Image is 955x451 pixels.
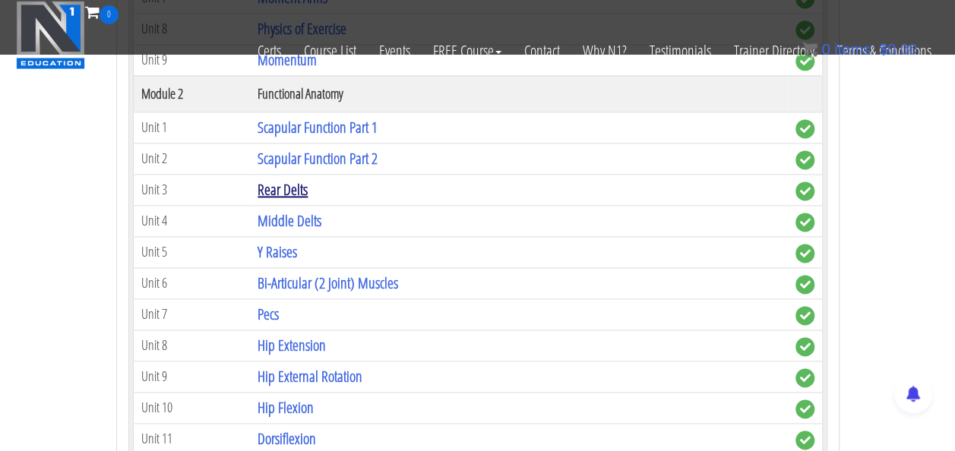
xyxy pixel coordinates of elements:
[795,430,814,449] span: complete
[246,24,293,77] a: Certs
[133,298,250,330] td: Unit 7
[802,41,917,58] a: 0 items: $0.00
[802,42,817,57] img: icon11.png
[133,267,250,298] td: Unit 6
[258,304,279,324] a: Pecs
[368,24,422,77] a: Events
[293,24,368,77] a: Course List
[795,399,814,418] span: complete
[258,179,308,200] a: Rear Delts
[795,306,814,325] span: complete
[133,143,250,174] td: Unit 2
[258,428,316,449] a: Dorsiflexion
[258,210,321,231] a: Middle Delts
[638,24,723,77] a: Testimonials
[834,41,874,58] span: items:
[723,24,826,77] a: Trainer Directory
[513,24,571,77] a: Contact
[258,273,398,293] a: Bi-Articular (2 Joint) Muscles
[795,119,814,138] span: complete
[133,330,250,361] td: Unit 8
[133,236,250,267] td: Unit 5
[422,24,513,77] a: FREE Course
[133,112,250,143] td: Unit 1
[571,24,638,77] a: Why N1?
[258,148,378,169] a: Scapular Function Part 2
[879,41,887,58] span: $
[795,275,814,294] span: complete
[795,368,814,387] span: complete
[879,41,917,58] bdi: 0.00
[133,205,250,236] td: Unit 4
[795,181,814,200] span: complete
[821,41,830,58] span: 0
[133,174,250,205] td: Unit 3
[133,361,250,392] td: Unit 9
[16,1,85,69] img: n1-education
[795,150,814,169] span: complete
[795,244,814,263] span: complete
[258,366,362,386] a: Hip External Rotation
[826,24,943,77] a: Terms & Conditions
[258,335,326,355] a: Hip Extension
[133,392,250,423] td: Unit 10
[133,75,250,112] th: Module 2
[85,2,119,22] a: 0
[258,117,378,137] a: Scapular Function Part 1
[100,5,119,24] span: 0
[795,213,814,232] span: complete
[795,337,814,356] span: complete
[258,241,297,262] a: Y Raises
[258,397,314,418] a: Hip Flexion
[250,75,787,112] th: Functional Anatomy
